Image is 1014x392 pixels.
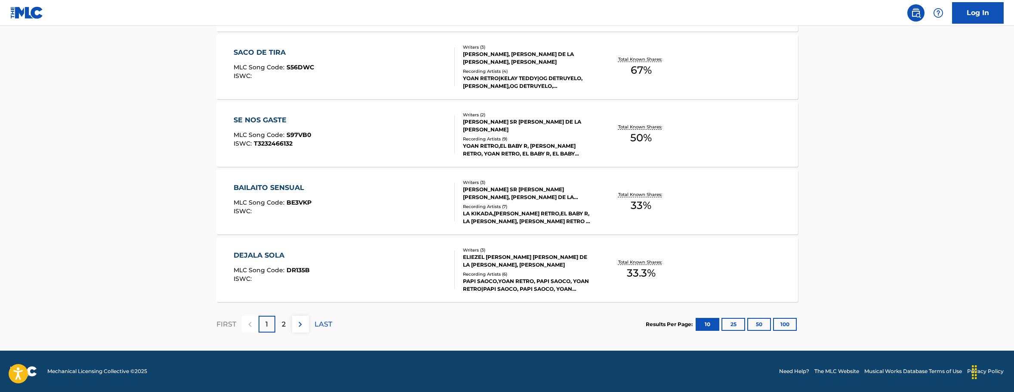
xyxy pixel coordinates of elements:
span: BE3VKP [287,199,311,206]
a: Public Search [907,4,925,22]
p: Total Known Shares: [618,191,664,198]
button: 25 [721,318,745,331]
div: Recording Artists ( 4 ) [463,68,593,75]
a: The MLC Website [814,367,859,375]
div: [PERSON_NAME] SR [PERSON_NAME] DE LA [PERSON_NAME] [463,118,593,134]
img: logo [10,366,37,376]
span: 50 % [630,130,652,146]
p: LAST [314,319,332,330]
a: SACO DE TIRAMLC Song Code:S56DWCISWC:Writers (3)[PERSON_NAME], [PERSON_NAME] DE LA [PERSON_NAME],... [216,34,798,99]
div: Arrastrar [968,359,981,385]
p: FIRST [216,319,236,330]
span: T3232466132 [254,140,293,147]
span: ISWC : [234,72,254,80]
p: 1 [265,319,268,330]
div: YOAN RETRO|KELAY TEDDY|OG DETRUYELO, [PERSON_NAME],OG DETRUYELO,[PERSON_NAME] RETRO, [PERSON_NAME... [463,75,593,90]
span: ISWC : [234,275,254,283]
a: SE NOS GASTEMLC Song Code:S97VB0ISWC:T3232466132Writers (2)[PERSON_NAME] SR [PERSON_NAME] DE LA [... [216,102,798,167]
div: Writers ( 3 ) [463,44,593,50]
div: LA KIKADA,[PERSON_NAME] RETRO,EL BABY R, LA [PERSON_NAME], [PERSON_NAME] RETRO & EL BABY R, LA KI... [463,210,593,225]
button: 50 [747,318,771,331]
p: Total Known Shares: [618,259,664,265]
img: right [295,319,305,330]
div: Recording Artists ( 9 ) [463,136,593,142]
p: Results Per Page: [646,320,695,328]
a: Need Help? [779,367,809,375]
div: BAILAITO SENSUAL [234,183,311,193]
img: help [933,8,943,18]
div: DEJALA SOLA [234,250,310,261]
span: MLC Song Code : [234,266,287,274]
span: Mechanical Licensing Collective © 2025 [47,367,147,375]
a: Privacy Policy [967,367,1004,375]
span: 33 % [631,198,651,213]
div: [PERSON_NAME], [PERSON_NAME] DE LA [PERSON_NAME], [PERSON_NAME] [463,50,593,66]
div: [PERSON_NAME] SR [PERSON_NAME] [PERSON_NAME], [PERSON_NAME] DE LA [PERSON_NAME] [463,186,593,201]
p: 2 [282,319,286,330]
div: Writers ( 3 ) [463,179,593,186]
a: BAILAITO SENSUALMLC Song Code:BE3VKPISWC:Writers (3)[PERSON_NAME] SR [PERSON_NAME] [PERSON_NAME],... [216,170,798,234]
div: Writers ( 2 ) [463,112,593,118]
span: DR135B [287,266,310,274]
span: MLC Song Code : [234,199,287,206]
span: 67 % [631,62,652,78]
div: Widget de chat [971,351,1014,392]
p: Total Known Shares: [618,124,664,130]
a: DEJALA SOLAMLC Song Code:DR135BISWC:Writers (3)ELIEZEL [PERSON_NAME] [PERSON_NAME] DE LA [PERSON_... [216,237,798,302]
div: Recording Artists ( 7 ) [463,203,593,210]
span: S97VB0 [287,131,311,139]
div: SACO DE TIRA [234,47,314,58]
div: YOAN RETRO,EL BABY R, [PERSON_NAME] RETRO, YOAN RETRO, EL BABY R, EL BABY R|YOAN RETRO, YOAN RETRO [463,142,593,158]
div: Writers ( 3 ) [463,247,593,253]
div: Recording Artists ( 6 ) [463,271,593,277]
span: 33.3 % [627,265,656,281]
span: ISWC : [234,207,254,215]
div: ELIEZEL [PERSON_NAME] [PERSON_NAME] DE LA [PERSON_NAME], [PERSON_NAME] [463,253,593,269]
span: ISWC : [234,140,254,147]
div: Help [930,4,947,22]
img: MLC Logo [10,6,43,19]
button: 10 [696,318,719,331]
span: S56DWC [287,63,314,71]
p: Total Known Shares: [618,56,664,62]
img: search [911,8,921,18]
button: 100 [773,318,797,331]
a: Log In [952,2,1004,24]
a: Musical Works Database Terms of Use [864,367,962,375]
div: SE NOS GASTE [234,115,311,125]
span: MLC Song Code : [234,131,287,139]
iframe: Chat Widget [971,351,1014,392]
div: PAPI SAOCO,YOAN RETRO, PAPI SAOCO, YOAN RETRO|PAPI SAOCO, PAPI SAOCO, YOAN RETRO, YOAN RETRO [463,277,593,293]
span: MLC Song Code : [234,63,287,71]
